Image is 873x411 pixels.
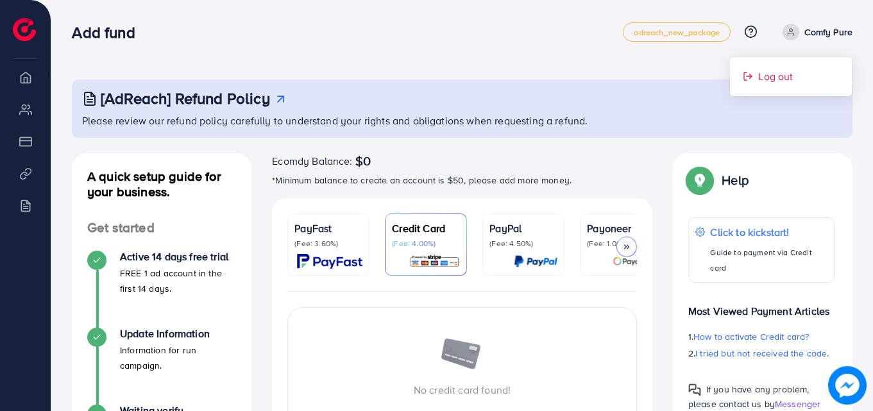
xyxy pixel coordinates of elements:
p: 2. [688,346,835,361]
p: PayPal [489,221,557,236]
a: Comfy Pure [777,24,852,40]
p: (Fee: 1.00%) [587,239,655,249]
h3: [AdReach] Refund Policy [101,89,270,108]
p: Click to kickstart! [710,224,827,240]
img: card [409,254,460,269]
li: Active 14 days free trial [72,251,251,328]
img: card [613,254,655,269]
span: Log out [758,69,793,84]
p: PayFast [294,221,362,236]
p: Information for run campaign. [120,342,236,373]
h4: Update Information [120,328,236,340]
span: $0 [355,153,371,169]
p: Please review our refund policy carefully to understand your rights and obligations when requesti... [82,113,845,128]
img: card [514,254,557,269]
span: I tried but not received the code. [695,347,829,360]
li: Update Information [72,328,251,405]
img: image [828,366,867,405]
span: adreach_new_package [634,28,720,37]
h4: A quick setup guide for your business. [72,169,251,199]
p: Guide to payment via Credit card [710,245,827,276]
a: adreach_new_package [623,22,731,42]
p: Payoneer [587,221,655,236]
h4: Active 14 days free trial [120,251,236,263]
p: FREE 1 ad account in the first 14 days. [120,265,236,296]
p: 1. [688,329,835,344]
p: (Fee: 3.60%) [294,239,362,249]
h4: Get started [72,220,251,236]
ul: Comfy Pure [729,56,852,97]
img: image [440,339,485,372]
img: card [297,254,362,269]
h3: Add fund [72,23,145,42]
span: Messenger [775,398,820,410]
span: Ecomdy Balance: [272,153,352,169]
p: Credit Card [392,221,460,236]
p: (Fee: 4.50%) [489,239,557,249]
img: Popup guide [688,169,711,192]
p: *Minimum balance to create an account is $50, please add more money. [272,172,652,188]
p: Most Viewed Payment Articles [688,293,835,319]
img: logo [13,18,36,41]
img: Popup guide [688,383,701,396]
span: How to activate Credit card? [693,330,809,343]
p: Help [722,172,749,188]
span: If you have any problem, please contact us by [688,383,809,410]
p: Comfy Pure [804,24,852,40]
p: No credit card found! [288,382,636,398]
p: (Fee: 4.00%) [392,239,460,249]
